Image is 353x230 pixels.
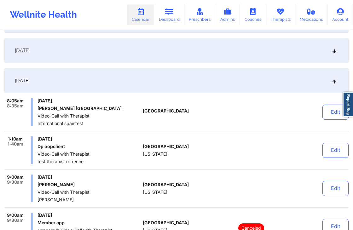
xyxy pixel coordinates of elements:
span: [GEOGRAPHIC_DATA] [143,144,189,149]
span: International spaintest [38,121,140,126]
span: Video-Call with Therapist [38,113,140,118]
span: [US_STATE] [143,190,167,195]
span: 8:35am [7,103,24,108]
span: [DATE] [38,98,140,103]
a: Medications [295,4,328,25]
button: Edit [322,143,349,158]
span: test therapist refrence [38,159,140,164]
span: 9:00am [7,175,24,180]
span: Video-Call with Therapist [38,190,140,195]
span: [DATE] [15,78,30,84]
span: [DATE] [38,213,140,218]
span: [DATE] [38,175,140,180]
a: Calendar [127,4,154,25]
a: Coaches [240,4,266,25]
span: [GEOGRAPHIC_DATA] [143,108,189,113]
span: [GEOGRAPHIC_DATA] [143,220,189,225]
h6: Dp oopclient [38,144,140,149]
span: 9:30am [7,218,24,223]
a: Dashboard [154,4,184,25]
span: 1:40am [8,141,23,147]
span: [DATE] [15,47,30,54]
a: Therapists [266,4,295,25]
a: Account [327,4,353,25]
a: Report Bug [343,92,353,117]
h6: [PERSON_NAME] [GEOGRAPHIC_DATA] [38,106,140,111]
span: Video-Call with Therapist [38,152,140,157]
span: [PERSON_NAME] [38,197,140,202]
span: [DATE] [38,136,140,141]
a: Prescribers [184,4,216,25]
span: [US_STATE] [143,152,167,157]
h6: [PERSON_NAME] [38,182,140,187]
span: 9:30am [7,180,24,185]
button: Edit [322,105,349,120]
span: 8:05am [7,98,24,103]
span: [GEOGRAPHIC_DATA] [143,182,189,187]
h6: Member app [38,220,140,225]
span: 1:10am [8,136,23,141]
a: Admins [215,4,240,25]
span: 9:00am [7,213,24,218]
button: Edit [322,181,349,196]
